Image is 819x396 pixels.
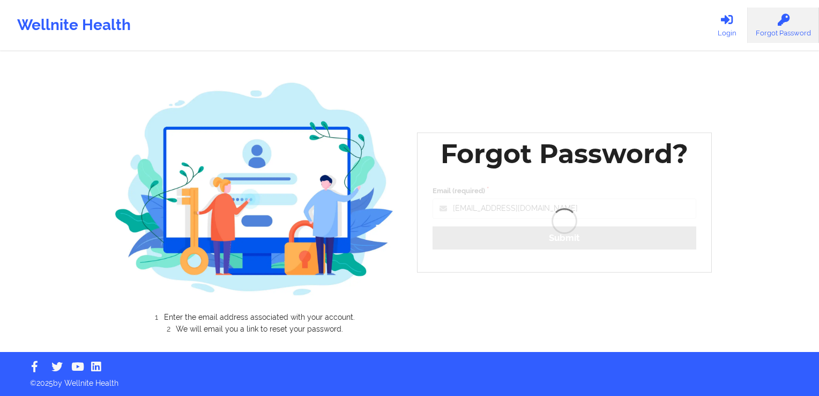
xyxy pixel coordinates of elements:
p: © 2025 by Wellnite Health [23,370,796,388]
li: We will email you a link to reset your password. [124,323,394,333]
li: Enter the email address associated with your account. [124,313,394,323]
a: Login [706,8,748,43]
div: Forgot Password? [441,137,688,171]
a: Forgot Password [748,8,819,43]
img: wellnite-forgot-password-hero_200.d80a7247.jpg [115,72,395,305]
